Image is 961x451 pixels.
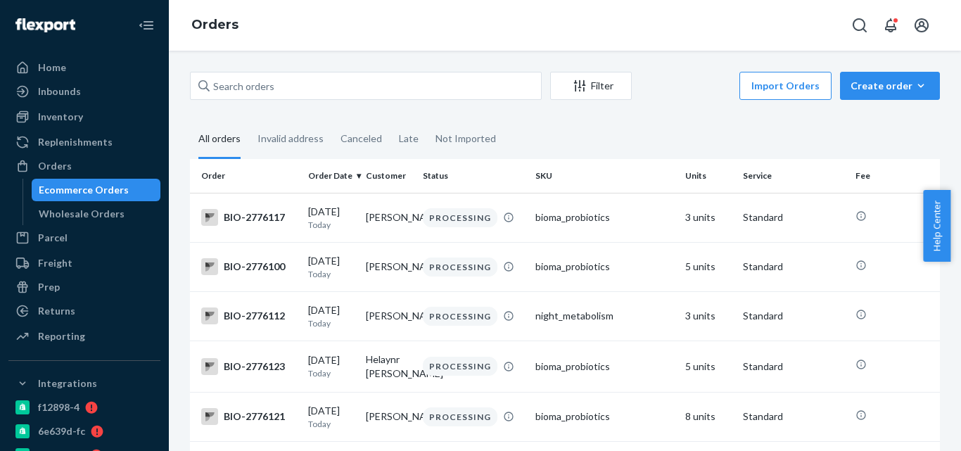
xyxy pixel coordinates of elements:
[15,18,75,32] img: Flexport logo
[743,210,844,224] p: Standard
[201,358,297,375] div: BIO-2776123
[38,159,72,173] div: Orders
[551,79,631,93] div: Filter
[8,80,160,103] a: Inbounds
[535,210,674,224] div: bioma_probiotics
[201,408,297,425] div: BIO-2776121
[680,291,737,341] td: 3 units
[38,280,60,294] div: Prep
[360,242,418,291] td: [PERSON_NAME]
[743,309,844,323] p: Standard
[360,193,418,242] td: [PERSON_NAME]
[550,72,632,100] button: Filter
[743,409,844,424] p: Standard
[743,260,844,274] p: Standard
[39,207,125,221] div: Wholesale Orders
[8,372,160,395] button: Integrations
[32,203,161,225] a: Wholesale Orders
[8,106,160,128] a: Inventory
[38,304,75,318] div: Returns
[38,400,79,414] div: f12898-4
[423,357,497,376] div: PROCESSING
[38,329,85,343] div: Reporting
[191,17,238,32] a: Orders
[308,254,355,280] div: [DATE]
[360,392,418,441] td: [PERSON_NAME]
[743,360,844,374] p: Standard
[877,11,905,39] button: Open notifications
[132,11,160,39] button: Close Navigation
[38,110,83,124] div: Inventory
[739,72,832,100] button: Import Orders
[435,120,496,157] div: Not Imported
[308,353,355,379] div: [DATE]
[360,291,418,341] td: [PERSON_NAME]
[923,190,950,262] button: Help Center
[737,159,850,193] th: Service
[840,72,940,100] button: Create order
[850,159,940,193] th: Fee
[908,11,936,39] button: Open account menu
[680,341,737,392] td: 5 units
[308,268,355,280] p: Today
[535,260,674,274] div: bioma_probiotics
[38,231,68,245] div: Parcel
[198,120,241,159] div: All orders
[366,170,412,182] div: Customer
[846,11,874,39] button: Open Search Box
[38,61,66,75] div: Home
[535,309,674,323] div: night_metabolism
[38,256,72,270] div: Freight
[38,84,81,99] div: Inbounds
[423,407,497,426] div: PROCESSING
[680,159,737,193] th: Units
[190,159,303,193] th: Order
[28,10,79,23] span: Support
[423,208,497,227] div: PROCESSING
[38,135,113,149] div: Replenishments
[8,131,160,153] a: Replenishments
[32,179,161,201] a: Ecommerce Orders
[201,307,297,324] div: BIO-2776112
[423,307,497,326] div: PROCESSING
[8,252,160,274] a: Freight
[399,120,419,157] div: Late
[38,376,97,390] div: Integrations
[851,79,929,93] div: Create order
[341,120,382,157] div: Canceled
[530,159,680,193] th: SKU
[308,367,355,379] p: Today
[417,159,530,193] th: Status
[8,300,160,322] a: Returns
[360,341,418,392] td: Helaynr [PERSON_NAME]
[190,72,542,100] input: Search orders
[308,303,355,329] div: [DATE]
[680,392,737,441] td: 8 units
[8,276,160,298] a: Prep
[8,227,160,249] a: Parcel
[308,219,355,231] p: Today
[308,317,355,329] p: Today
[8,396,160,419] a: f12898-4
[8,56,160,79] a: Home
[680,193,737,242] td: 3 units
[8,155,160,177] a: Orders
[201,209,297,226] div: BIO-2776117
[8,325,160,348] a: Reporting
[308,418,355,430] p: Today
[257,120,324,157] div: Invalid address
[535,360,674,374] div: bioma_probiotics
[423,258,497,277] div: PROCESSING
[201,258,297,275] div: BIO-2776100
[535,409,674,424] div: bioma_probiotics
[303,159,360,193] th: Order Date
[308,205,355,231] div: [DATE]
[680,242,737,291] td: 5 units
[8,420,160,443] a: 6e639d-fc
[180,5,250,46] ol: breadcrumbs
[39,183,129,197] div: Ecommerce Orders
[308,404,355,430] div: [DATE]
[38,424,85,438] div: 6e639d-fc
